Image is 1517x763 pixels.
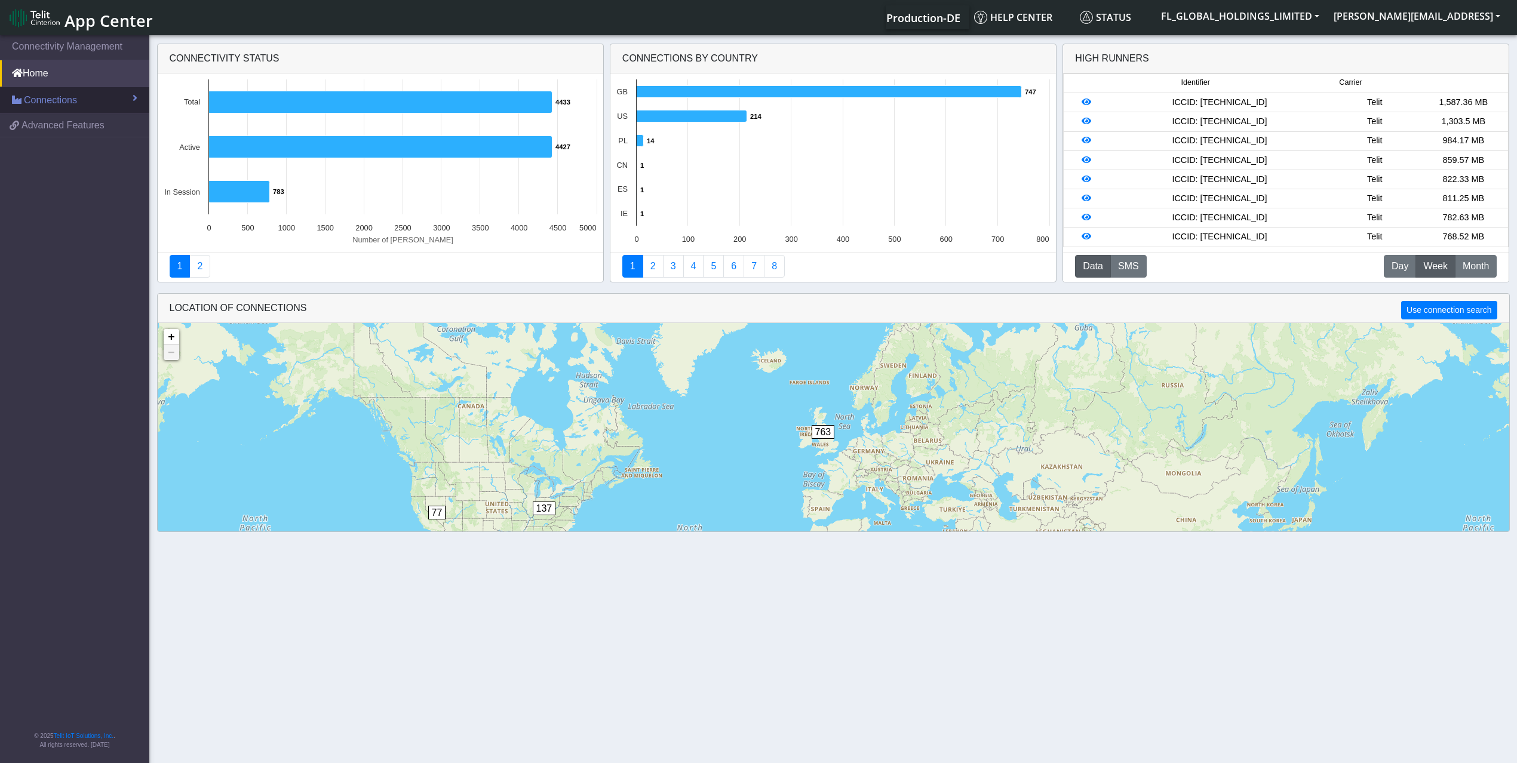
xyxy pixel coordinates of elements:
span: 137 [533,502,556,515]
text: CN [616,161,627,170]
span: 763 [812,425,835,439]
div: 1,303.5 MB [1419,115,1507,128]
text: US [617,112,628,121]
div: High Runners [1075,51,1149,66]
a: 14 Days Trend [723,255,744,278]
a: Connectivity status [170,255,191,278]
text: 1 [640,162,644,169]
img: logo-telit-cinterion-gw-new.png [10,8,60,27]
text: Number of [PERSON_NAME] [352,235,453,244]
text: 300 [785,235,797,244]
span: Status [1080,11,1131,24]
span: 77 [428,506,446,519]
text: GB [616,87,628,96]
button: SMS [1110,255,1147,278]
text: 14 [647,137,655,144]
text: 1 [640,210,644,217]
div: Telit [1331,134,1419,147]
text: 2000 [355,223,372,232]
text: PL [618,136,628,145]
div: 1,587.36 MB [1419,96,1507,109]
text: IE [621,209,628,218]
text: 2500 [394,223,411,232]
text: 500 [888,235,901,244]
text: 600 [939,235,952,244]
a: Connections By Country [622,255,643,278]
text: 783 [273,188,284,195]
div: Telit [1331,230,1419,244]
div: Connectivity status [158,44,603,73]
a: Status [1075,5,1154,29]
div: ICCID: [TECHNICAL_ID] [1108,96,1330,109]
span: Carrier [1339,77,1362,88]
a: Telit IoT Solutions, Inc. [54,733,113,739]
text: 400 [837,235,849,244]
a: Carrier [643,255,664,278]
a: Zoom in [164,329,179,344]
div: ICCID: [TECHNICAL_ID] [1108,115,1330,128]
div: Telit [1331,211,1419,224]
text: 700 [991,235,1004,244]
text: 5000 [579,223,596,232]
div: Telit [1331,96,1419,109]
button: Week [1415,255,1455,278]
div: Telit [1331,192,1419,205]
span: Production-DE [886,11,960,25]
text: 1 [640,186,644,193]
div: ICCID: [TECHNICAL_ID] [1108,173,1330,186]
div: 859.57 MB [1419,154,1507,167]
a: Usage per Country [663,255,684,278]
div: Telit [1331,115,1419,128]
a: Usage by Carrier [703,255,724,278]
a: Connections By Carrier [683,255,704,278]
div: ICCID: [TECHNICAL_ID] [1108,134,1330,147]
a: Your current platform instance [886,5,960,29]
button: Data [1075,255,1111,278]
button: [PERSON_NAME][EMAIL_ADDRESS] [1326,5,1507,27]
text: 1000 [278,223,294,232]
text: 4500 [549,223,566,232]
div: ICCID: [TECHNICAL_ID] [1108,192,1330,205]
span: Connections [24,93,77,107]
div: 822.33 MB [1419,173,1507,186]
div: Telit [1331,154,1419,167]
span: App Center [65,10,153,32]
img: status.svg [1080,11,1093,24]
div: 768.52 MB [1419,230,1507,244]
text: 500 [241,223,254,232]
div: Connections By Country [610,44,1056,73]
div: 782.63 MB [1419,211,1507,224]
text: 0 [634,235,638,244]
text: 0 [207,223,211,232]
div: ICCID: [TECHNICAL_ID] [1108,211,1330,224]
a: Zero Session [744,255,764,278]
nav: Summary paging [622,255,1044,278]
div: ICCID: [TECHNICAL_ID] [1108,230,1330,244]
text: Active [179,143,200,152]
text: 214 [750,113,761,120]
span: Advanced Features [22,118,105,133]
text: In Session [164,187,200,196]
span: Day [1392,259,1408,273]
a: Zoom out [164,344,179,360]
button: FL_GLOBAL_HOLDINGS_LIMITED [1154,5,1326,27]
a: Not Connected for 30 days [764,255,785,278]
text: 800 [1036,235,1049,244]
text: 4000 [510,223,527,232]
text: 4427 [555,143,570,150]
text: Total [183,97,199,106]
button: Day [1384,255,1416,278]
span: Help center [974,11,1052,24]
div: 811.25 MB [1419,192,1507,205]
img: knowledge.svg [974,11,987,24]
span: Month [1463,259,1489,273]
text: 3500 [472,223,489,232]
button: Month [1455,255,1497,278]
a: Deployment status [189,255,210,278]
div: LOCATION OF CONNECTIONS [158,294,1509,323]
a: App Center [10,5,151,30]
span: Week [1423,259,1448,273]
text: 3000 [433,223,450,232]
button: Use connection search [1401,301,1497,319]
div: ICCID: [TECHNICAL_ID] [1108,154,1330,167]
